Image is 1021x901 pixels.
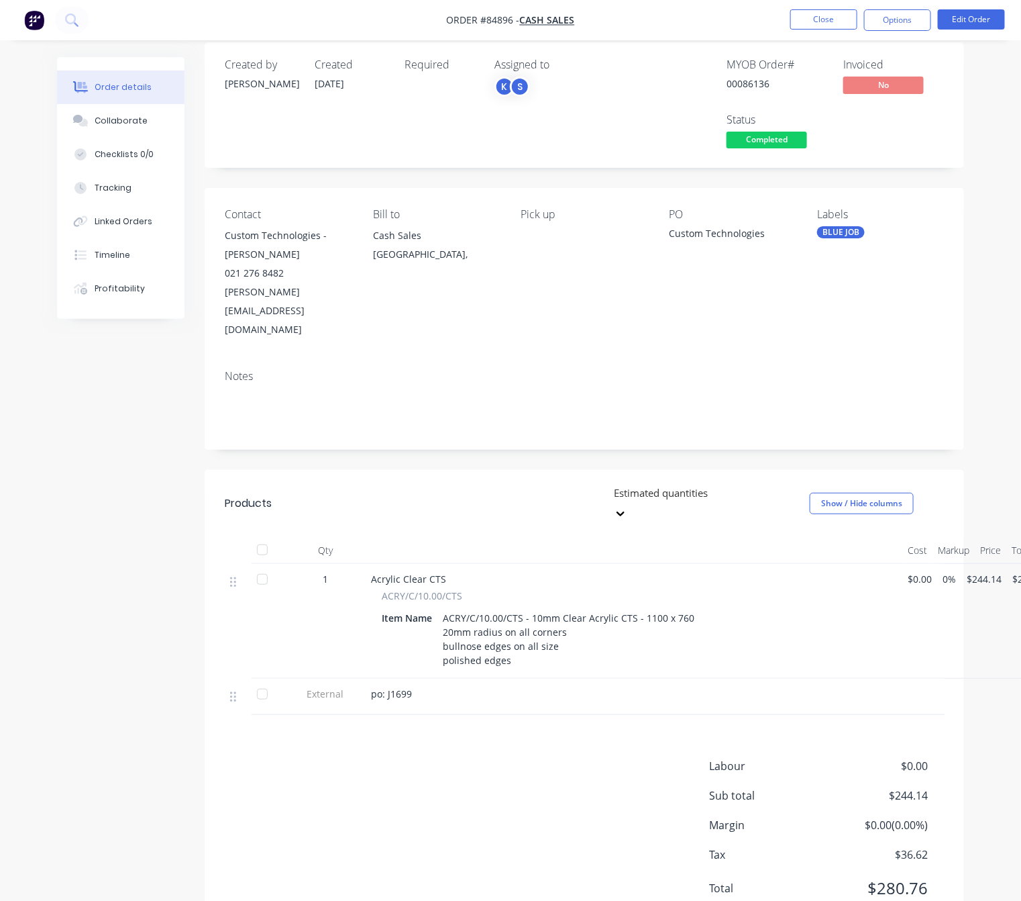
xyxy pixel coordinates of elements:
[494,77,515,97] div: K
[95,115,148,127] div: Collaborate
[95,216,152,228] div: Linked Orders
[727,77,827,91] div: 00086136
[24,10,44,30] img: Factory
[790,9,857,30] button: Close
[709,880,828,896] span: Total
[225,495,272,512] div: Products
[437,608,700,670] div: ACRY/C/10.00/CTS - 10mm Clear Acrylic CTS - 1100 x 760 20mm radius on all corners bullnose edges ...
[817,208,944,221] div: Labels
[521,208,648,221] div: Pick up
[967,572,1002,586] span: $244.14
[447,14,520,27] span: Order #84896 -
[727,113,827,126] div: Status
[225,226,352,264] div: Custom Technologies - [PERSON_NAME]
[828,788,928,804] span: $244.14
[323,572,328,586] span: 1
[828,876,928,900] span: $280.76
[382,589,462,603] span: ACRY/C/10.00/CTS
[315,77,344,90] span: [DATE]
[315,58,388,71] div: Created
[285,537,366,564] div: Qty
[864,9,931,31] button: Options
[57,238,184,272] button: Timeline
[828,758,928,774] span: $0.00
[828,817,928,833] span: $0.00 ( 0.00 %)
[975,537,1006,564] div: Price
[373,226,500,269] div: Cash Sales[GEOGRAPHIC_DATA],
[709,817,828,833] span: Margin
[225,77,299,91] div: [PERSON_NAME]
[828,847,928,863] span: $36.62
[494,77,530,97] button: KS
[57,272,184,305] button: Profitability
[373,226,500,245] div: Cash Sales
[225,264,352,283] div: 021 276 8482
[908,572,932,586] span: $0.00
[709,758,828,774] span: Labour
[709,788,828,804] span: Sub total
[57,104,184,138] button: Collaborate
[373,245,500,264] div: [GEOGRAPHIC_DATA],
[225,370,944,383] div: Notes
[520,14,575,27] a: Cash Sales
[810,493,914,514] button: Show / Hide columns
[373,208,500,221] div: Bill to
[902,537,932,564] div: Cost
[225,208,352,221] div: Contact
[405,58,478,71] div: Required
[817,226,865,238] div: BLUE JOB
[57,205,184,238] button: Linked Orders
[932,537,975,564] div: Markup
[225,58,299,71] div: Created by
[95,81,152,93] div: Order details
[57,171,184,205] button: Tracking
[938,9,1005,30] button: Edit Order
[57,138,184,171] button: Checklists 0/0
[290,687,360,701] span: External
[371,573,446,585] span: Acrylic Clear CTS
[510,77,530,97] div: S
[57,70,184,104] button: Order details
[727,132,807,148] span: Completed
[382,608,437,628] div: Item Name
[943,572,956,586] span: 0%
[727,58,827,71] div: MYOB Order #
[727,132,807,152] button: Completed
[371,687,412,700] span: po: J1699
[225,226,352,339] div: Custom Technologies - [PERSON_NAME]021 276 8482[PERSON_NAME][EMAIL_ADDRESS][DOMAIN_NAME]
[843,58,944,71] div: Invoiced
[843,77,924,93] span: No
[669,208,796,221] div: PO
[225,283,352,339] div: [PERSON_NAME][EMAIL_ADDRESS][DOMAIN_NAME]
[95,182,131,194] div: Tracking
[95,249,130,261] div: Timeline
[95,148,154,160] div: Checklists 0/0
[95,283,145,295] div: Profitability
[669,226,796,245] div: Custom Technologies
[494,58,629,71] div: Assigned to
[709,847,828,863] span: Tax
